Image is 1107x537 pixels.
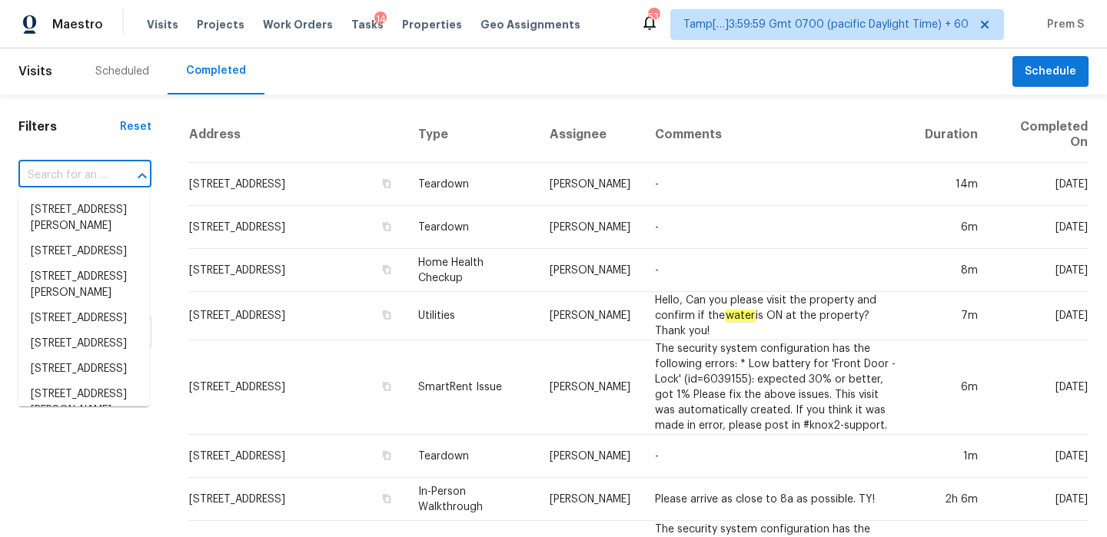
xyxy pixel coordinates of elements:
[263,17,333,32] span: Work Orders
[380,177,394,191] button: Copy Address
[402,17,462,32] span: Properties
[990,435,1089,478] td: [DATE]
[188,292,406,340] td: [STREET_ADDRESS]
[374,12,387,27] div: 14
[643,435,913,478] td: -
[913,292,990,340] td: 7m
[643,249,913,292] td: -
[990,340,1089,435] td: [DATE]
[406,206,537,249] td: Teardown
[18,264,149,306] li: [STREET_ADDRESS][PERSON_NAME]
[406,163,537,206] td: Teardown
[120,119,151,134] div: Reset
[537,340,643,435] td: [PERSON_NAME]
[197,17,244,32] span: Projects
[990,249,1089,292] td: [DATE]
[380,380,394,393] button: Copy Address
[95,64,149,79] div: Scheduled
[913,107,990,163] th: Duration
[18,164,108,187] input: Search for an address...
[643,292,913,340] td: Hello, Can you please visit the property and confirm if the is ON at the property? Thank you!
[913,163,990,206] td: 14m
[643,206,913,249] td: -
[18,55,52,88] span: Visits
[537,163,643,206] td: [PERSON_NAME]
[351,19,384,30] span: Tasks
[18,382,149,423] li: [STREET_ADDRESS][PERSON_NAME]
[188,107,406,163] th: Address
[1025,62,1076,81] span: Schedule
[683,17,969,32] span: Tamp[…]3:59:59 Gmt 0700 (pacific Daylight Time) + 60
[131,165,153,187] button: Close
[52,17,103,32] span: Maestro
[913,435,990,478] td: 1m
[1041,17,1084,32] span: Prem S
[537,478,643,521] td: [PERSON_NAME]
[18,331,149,356] li: [STREET_ADDRESS]
[990,292,1089,340] td: [DATE]
[537,249,643,292] td: [PERSON_NAME]
[406,435,537,478] td: Teardown
[643,163,913,206] td: -
[537,206,643,249] td: [PERSON_NAME]
[188,435,406,478] td: [STREET_ADDRESS]
[18,306,149,331] li: [STREET_ADDRESS]
[380,263,394,277] button: Copy Address
[147,17,178,32] span: Visits
[406,249,537,292] td: Home Health Checkup
[643,340,913,435] td: The security system configuration has the following errors: * Low battery for 'Front Door - Lock'...
[643,107,913,163] th: Comments
[643,478,913,521] td: Please arrive as close to 8a as possible. TY!
[188,478,406,521] td: [STREET_ADDRESS]
[188,249,406,292] td: [STREET_ADDRESS]
[913,340,990,435] td: 6m
[18,119,120,134] h1: Filters
[380,220,394,234] button: Copy Address
[406,292,537,340] td: Utilities
[990,478,1089,521] td: [DATE]
[188,340,406,435] td: [STREET_ADDRESS]
[990,163,1089,206] td: [DATE]
[188,163,406,206] td: [STREET_ADDRESS]
[1012,56,1089,88] button: Schedule
[537,107,643,163] th: Assignee
[990,206,1089,249] td: [DATE]
[406,340,537,435] td: SmartRent Issue
[537,292,643,340] td: [PERSON_NAME]
[648,9,659,25] div: 531
[725,310,756,322] em: water
[380,492,394,506] button: Copy Address
[913,206,990,249] td: 6m
[913,478,990,521] td: 2h 6m
[537,435,643,478] td: [PERSON_NAME]
[380,308,394,322] button: Copy Address
[18,197,149,239] li: [STREET_ADDRESS][PERSON_NAME]
[188,206,406,249] td: [STREET_ADDRESS]
[380,449,394,462] button: Copy Address
[18,356,149,382] li: [STREET_ADDRESS]
[18,239,149,264] li: [STREET_ADDRESS]
[406,478,537,521] td: In-Person Walkthrough
[406,107,537,163] th: Type
[913,249,990,292] td: 8m
[480,17,580,32] span: Geo Assignments
[990,107,1089,163] th: Completed On
[186,63,246,78] div: Completed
